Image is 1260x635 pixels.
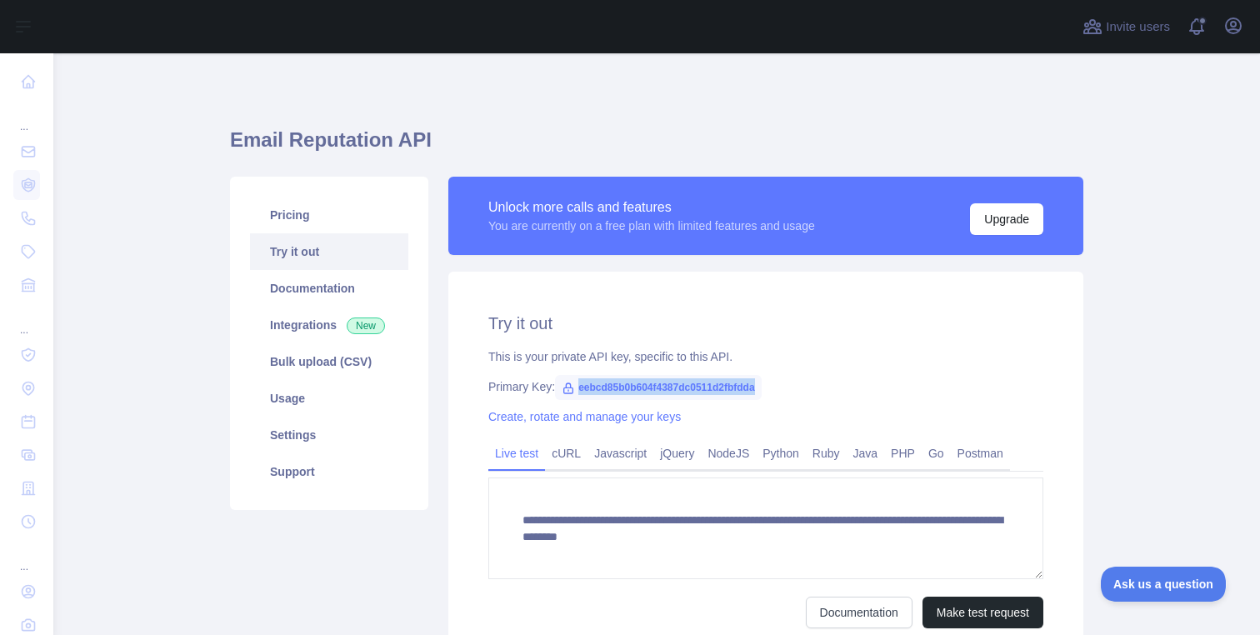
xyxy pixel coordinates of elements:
[545,440,587,467] a: cURL
[847,440,885,467] a: Java
[250,307,408,343] a: Integrations New
[488,440,545,467] a: Live test
[951,440,1010,467] a: Postman
[701,440,756,467] a: NodeJS
[1101,567,1227,602] iframe: Toggle Customer Support
[488,410,681,423] a: Create, rotate and manage your keys
[347,317,385,334] span: New
[1079,13,1173,40] button: Invite users
[1106,17,1170,37] span: Invite users
[13,303,40,337] div: ...
[250,417,408,453] a: Settings
[488,217,815,234] div: You are currently on a free plan with limited features and usage
[13,100,40,133] div: ...
[970,203,1043,235] button: Upgrade
[555,375,761,400] span: eebcd85b0b604f4387dc0511d2fbfdda
[250,343,408,380] a: Bulk upload (CSV)
[488,312,1043,335] h2: Try it out
[587,440,653,467] a: Javascript
[488,348,1043,365] div: This is your private API key, specific to this API.
[488,378,1043,395] div: Primary Key:
[756,440,806,467] a: Python
[922,597,1043,628] button: Make test request
[13,540,40,573] div: ...
[488,197,815,217] div: Unlock more calls and features
[250,233,408,270] a: Try it out
[884,440,922,467] a: PHP
[250,270,408,307] a: Documentation
[653,440,701,467] a: jQuery
[250,380,408,417] a: Usage
[806,440,847,467] a: Ruby
[922,440,951,467] a: Go
[806,597,912,628] a: Documentation
[250,453,408,490] a: Support
[250,197,408,233] a: Pricing
[230,127,1083,167] h1: Email Reputation API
